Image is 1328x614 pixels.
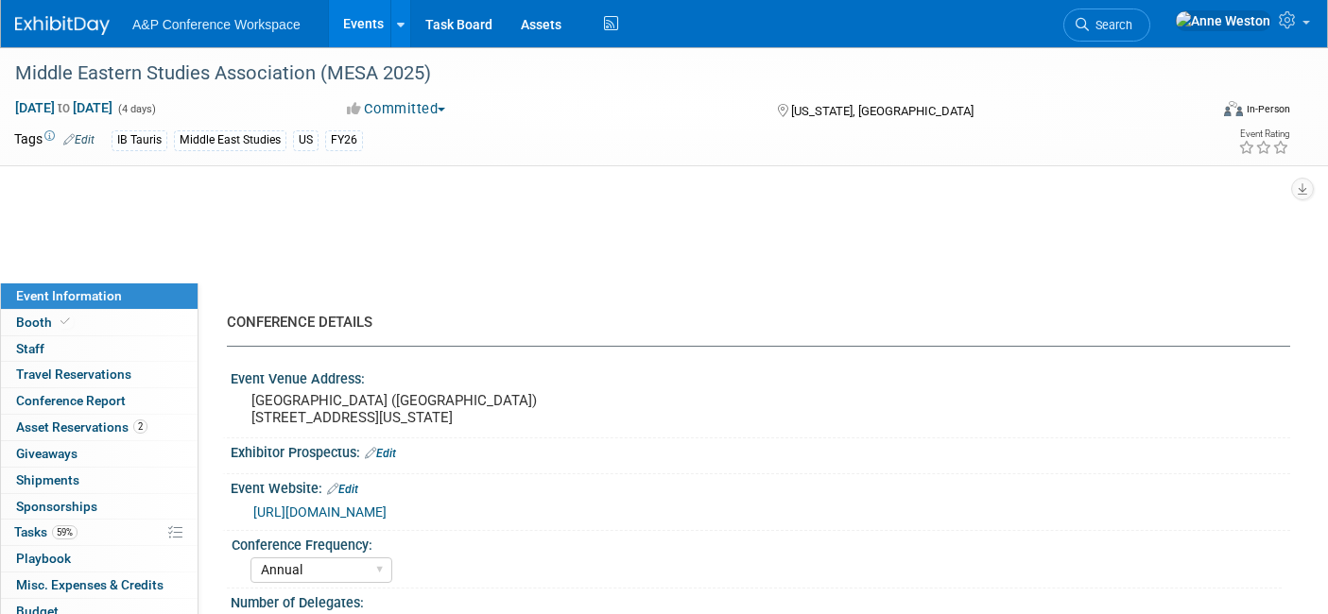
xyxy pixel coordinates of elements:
div: Conference Frequency: [232,531,1282,554]
a: Asset Reservations2 [1,415,198,440]
a: Event Information [1,283,198,309]
a: [URL][DOMAIN_NAME] [253,504,387,520]
div: Event Website: [231,474,1290,499]
span: Travel Reservations [16,367,131,382]
a: Shipments [1,468,198,493]
a: Edit [63,133,95,146]
span: [DATE] [DATE] [14,99,113,116]
span: Sponsorships [16,499,97,514]
a: Playbook [1,546,198,571]
img: ExhibitDay [15,16,110,35]
span: A&P Conference Workspace [132,17,301,32]
span: Playbook [16,551,71,566]
span: 59% [52,525,78,539]
a: Giveaways [1,441,198,467]
button: Committed [340,99,453,119]
div: Event Format [1101,98,1290,127]
span: Search [1089,18,1132,32]
td: Tags [14,129,95,151]
div: Middle East Studies [174,130,286,150]
span: to [55,100,73,115]
a: Travel Reservations [1,362,198,387]
a: Search [1063,9,1150,42]
a: Conference Report [1,388,198,414]
div: IB Tauris [112,130,167,150]
span: 2 [133,419,147,434]
div: Event Venue Address: [231,365,1290,388]
a: Edit [365,447,396,460]
div: Number of Delegates: [231,588,1290,612]
a: Misc. Expenses & Credits [1,572,198,598]
span: Shipments [16,472,79,487]
div: FY26 [325,130,363,150]
a: Edit [327,483,358,496]
span: [US_STATE], [GEOGRAPHIC_DATA] [791,104,974,118]
a: Sponsorships [1,494,198,520]
span: Misc. Expenses & Credits [16,577,164,592]
div: CONFERENCE DETAILS [227,313,1276,333]
div: Middle Eastern Studies Association (MESA 2025) [9,57,1181,91]
span: Giveaways [16,446,78,461]
img: Format-Inperson.png [1224,101,1243,116]
span: Tasks [14,524,78,539]
span: Booth [16,315,74,330]
i: Booth reservation complete [60,316,70,327]
a: Tasks59% [1,520,198,545]
div: US [293,130,319,150]
pre: [GEOGRAPHIC_DATA] ([GEOGRAPHIC_DATA]) [STREET_ADDRESS][US_STATE] [251,392,651,426]
div: Exhibitor Prospectus: [231,438,1290,463]
span: Event Information [16,288,122,303]
img: Anne Weston [1175,10,1271,31]
div: Event Rating [1238,129,1289,139]
span: Staff [16,341,44,356]
a: Staff [1,336,198,362]
a: Booth [1,310,198,335]
span: Conference Report [16,393,126,408]
span: (4 days) [116,103,156,115]
div: In-Person [1246,102,1290,116]
span: Asset Reservations [16,419,147,435]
